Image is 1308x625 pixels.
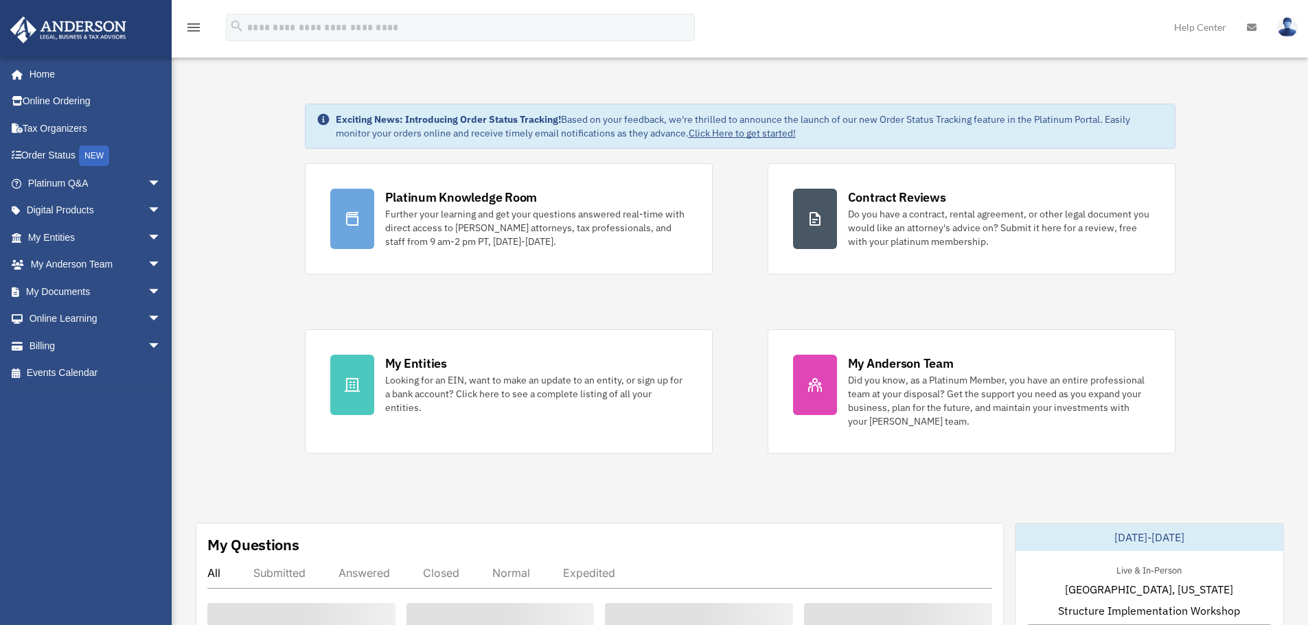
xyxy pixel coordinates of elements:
div: Based on your feedback, we're thrilled to announce the launch of our new Order Status Tracking fe... [336,113,1164,140]
span: arrow_drop_down [148,251,175,279]
a: Platinum Q&Aarrow_drop_down [10,169,182,197]
i: menu [185,19,202,36]
div: Submitted [253,566,306,580]
div: Contract Reviews [848,189,946,206]
a: Contract Reviews Do you have a contract, rental agreement, or other legal document you would like... [768,163,1175,274]
a: Digital Productsarrow_drop_down [10,197,182,224]
a: Home [10,60,175,88]
span: arrow_drop_down [148,224,175,252]
div: NEW [79,145,109,166]
span: arrow_drop_down [148,197,175,225]
a: Online Learningarrow_drop_down [10,305,182,333]
div: Live & In-Person [1105,562,1193,576]
div: Normal [492,566,530,580]
a: My Anderson Team Did you know, as a Platinum Member, you have an entire professional team at your... [768,329,1175,453]
a: Online Ordering [10,88,182,115]
a: menu [185,24,202,36]
a: Platinum Knowledge Room Further your learning and get your questions answered real-time with dire... [305,163,713,274]
a: Billingarrow_drop_down [10,332,182,359]
div: [DATE]-[DATE] [1016,523,1283,551]
a: My Anderson Teamarrow_drop_down [10,251,182,279]
span: arrow_drop_down [148,278,175,306]
i: search [229,19,244,34]
span: [GEOGRAPHIC_DATA], [US_STATE] [1065,581,1233,598]
a: My Documentsarrow_drop_down [10,278,182,305]
a: Tax Organizers [10,115,182,142]
a: My Entities Looking for an EIN, want to make an update to an entity, or sign up for a bank accoun... [305,329,713,453]
div: Did you know, as a Platinum Member, you have an entire professional team at your disposal? Get th... [848,373,1150,428]
strong: Exciting News: Introducing Order Status Tracking! [336,113,561,126]
div: My Questions [207,534,299,555]
img: Anderson Advisors Platinum Portal [6,16,130,43]
div: My Entities [385,355,447,372]
span: arrow_drop_down [148,169,175,198]
div: Further your learning and get your questions answered real-time with direct access to [PERSON_NAM... [385,207,687,248]
div: Expedited [563,566,615,580]
div: Looking for an EIN, want to make an update to an entity, or sign up for a bank account? Click her... [385,373,687,414]
a: Events Calendar [10,359,182,387]
span: arrow_drop_down [148,305,175,333]
span: arrow_drop_down [148,332,175,360]
div: All [207,566,220,580]
span: Structure Implementation Workshop [1058,602,1240,619]
a: Click Here to get started! [689,127,796,139]
img: User Pic [1277,17,1298,37]
a: Order StatusNEW [10,142,182,170]
div: My Anderson Team [848,355,954,372]
a: My Entitiesarrow_drop_down [10,224,182,251]
div: Closed [423,566,459,580]
div: Do you have a contract, rental agreement, or other legal document you would like an attorney's ad... [848,207,1150,248]
div: Platinum Knowledge Room [385,189,538,206]
div: Answered [339,566,390,580]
